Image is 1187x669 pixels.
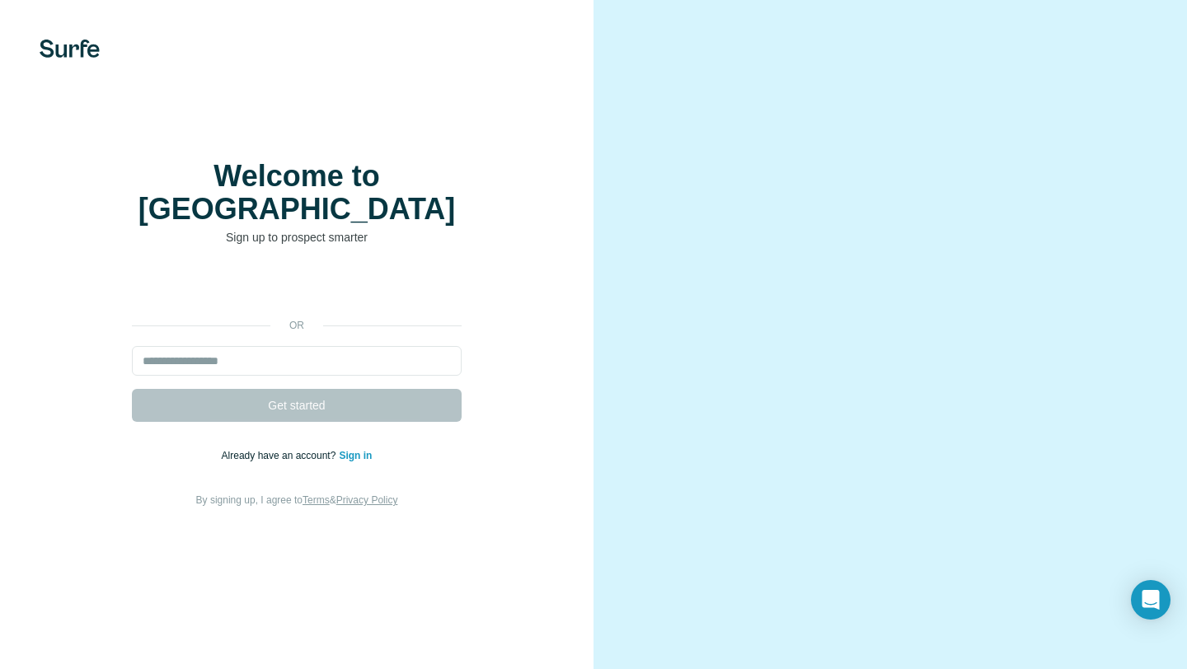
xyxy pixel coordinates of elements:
[124,270,470,306] iframe: Sign in with Google Button
[196,494,398,506] span: By signing up, I agree to &
[339,450,372,461] a: Sign in
[132,229,462,246] p: Sign up to prospect smarter
[222,450,340,461] span: Already have an account?
[132,160,462,226] h1: Welcome to [GEOGRAPHIC_DATA]
[270,318,323,333] p: or
[336,494,398,506] a: Privacy Policy
[1131,580,1171,620] div: Open Intercom Messenger
[40,40,100,58] img: Surfe's logo
[303,494,330,506] a: Terms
